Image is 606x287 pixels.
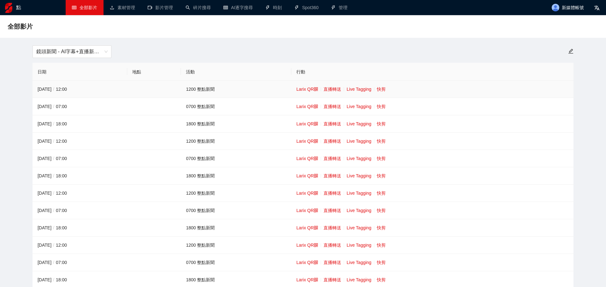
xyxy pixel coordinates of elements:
[377,277,386,282] a: 快剪
[324,173,341,178] a: 直播轉送
[314,104,318,109] span: qrcode
[314,122,318,126] span: qrcode
[314,208,318,213] span: qrcode
[294,5,318,10] a: 霹靂Spot360
[568,49,573,54] span: 編輯
[186,5,211,10] a: 搜尋碎片搜尋
[33,202,127,219] td: [DATE] 07:00
[33,185,127,202] td: [DATE] 12:00
[8,21,33,32] span: 全部影片
[181,133,291,150] td: 1200 整點新聞
[181,237,291,254] td: 1200 整點新聞
[33,167,127,185] td: [DATE] 18:00
[181,202,291,219] td: 0700 整點新聞
[51,156,56,161] span: /
[51,173,56,178] span: /
[296,139,318,144] a: Larix QR
[296,191,318,196] a: Larix QR
[296,121,318,126] a: Larix QR
[377,225,386,230] a: 快剪
[51,225,56,230] span: /
[51,243,56,248] span: /
[33,98,127,115] td: [DATE] 07:00
[377,104,386,109] a: 快剪
[132,69,141,74] font: 地點
[33,219,127,237] td: [DATE] 18:00
[314,226,318,230] span: qrcode
[16,5,21,10] font: 點
[51,121,56,126] span: /
[33,254,127,271] td: [DATE] 07:00
[314,139,318,143] span: qrcode
[38,69,46,74] font: 日期
[347,277,371,282] a: Live Tagging
[51,208,56,213] span: /
[181,254,291,271] td: 0700 整點新聞
[51,87,56,92] span: /
[331,5,348,10] a: 霹靂管理
[347,173,371,178] a: Live Tagging
[377,260,386,265] a: 快剪
[296,69,305,74] font: 行動
[324,243,341,248] a: 直播轉送
[181,115,291,133] td: 1800 整點新聞
[347,121,371,126] a: Live Tagging
[314,278,318,282] span: qrcode
[377,87,386,92] a: 快剪
[347,139,371,144] a: Live Tagging
[377,191,386,196] a: 快剪
[347,225,371,230] a: Live Tagging
[51,277,56,282] span: /
[347,191,371,196] a: Live Tagging
[36,49,143,54] font: 鏡頭新聞 - AI字幕+直播新聞（[DATE]-[DATE]）
[5,3,12,13] img: 標識
[265,5,282,10] a: 霹靂時刻
[347,156,371,161] a: Live Tagging
[314,174,318,178] span: qrcode
[347,260,371,265] a: Live Tagging
[181,185,291,202] td: 1200 整點新聞
[148,5,173,10] a: 攝影機影片管理
[562,5,584,10] font: 新媒體帳號
[377,208,386,213] a: 快剪
[51,260,56,265] span: /
[51,139,56,144] span: /
[324,156,341,161] a: 直播轉送
[314,156,318,161] span: qrcode
[181,167,291,185] td: 1800 整點新聞
[296,156,318,161] a: Larix QR
[324,104,341,109] a: 直播轉送
[33,237,127,254] td: [DATE] 12:00
[324,225,341,230] a: 直播轉送
[324,121,341,126] a: 直播轉送
[347,243,371,248] a: Live Tagging
[314,260,318,265] span: qrcode
[186,69,195,74] font: 活動
[33,133,127,150] td: [DATE] 12:00
[223,5,253,10] a: 桌子AI逐字搜尋
[8,23,33,30] font: 全部影片
[296,225,318,230] a: Larix QR
[377,243,386,248] a: 快剪
[377,156,386,161] a: 快剪
[324,139,341,144] a: 直播轉送
[296,87,318,92] a: Larix QR
[324,260,341,265] a: 直播轉送
[72,5,76,10] span: 桌子
[296,243,318,248] a: Larix QR
[314,87,318,91] span: qrcode
[181,219,291,237] td: 1800 整點新聞
[347,104,371,109] a: Live Tagging
[296,104,318,109] a: Larix QR
[33,115,127,133] td: [DATE] 18:00
[347,87,371,92] a: Live Tagging
[296,260,318,265] a: Larix QR
[51,191,56,196] span: /
[51,104,56,109] span: /
[377,121,386,126] a: 快剪
[36,46,108,58] span: 鏡頭新聞 - AI字幕+直播新聞（2025-2027）
[377,173,386,178] a: 快剪
[324,277,341,282] a: 直播轉送
[377,139,386,144] a: 快剪
[80,5,97,10] font: 全部影片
